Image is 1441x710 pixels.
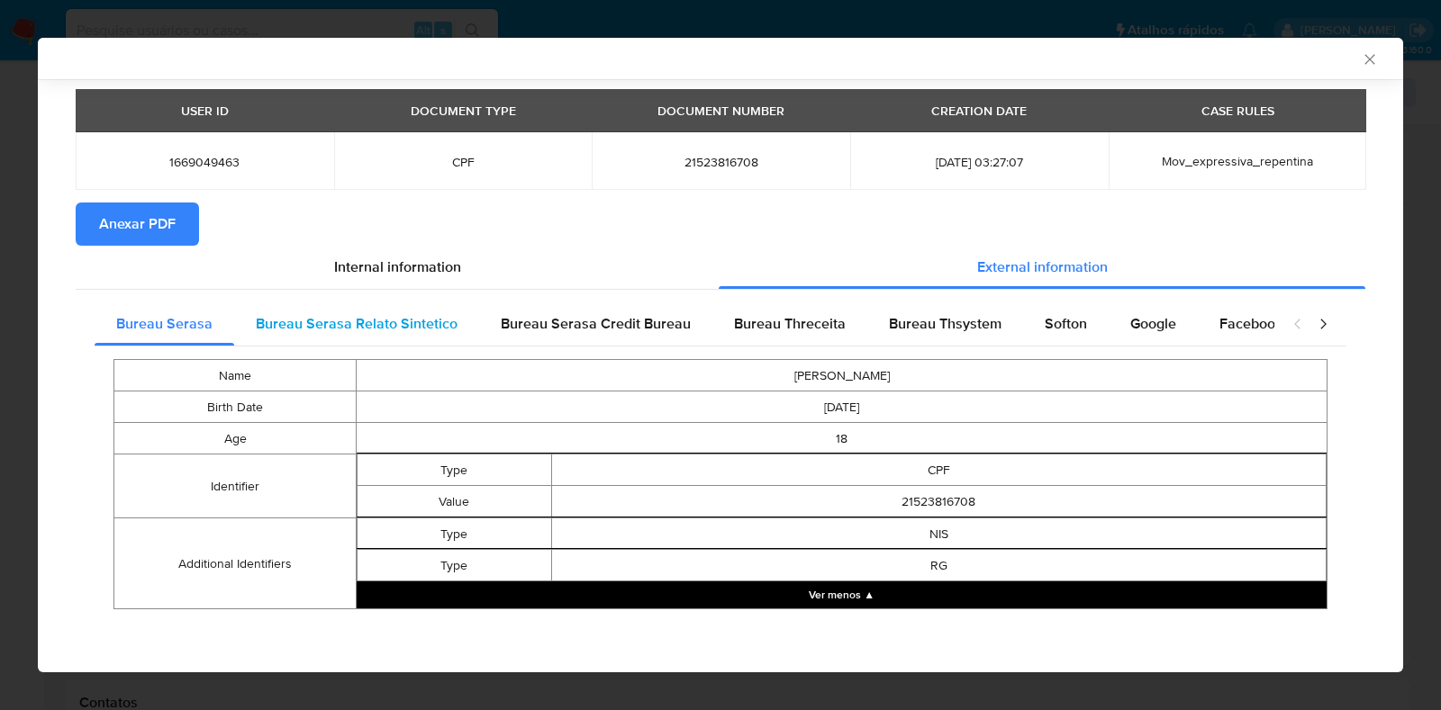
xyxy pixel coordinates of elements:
td: [PERSON_NAME] [357,360,1328,391]
td: 21523816708 [551,486,1327,517]
span: External information [977,256,1108,277]
span: Bureau Serasa [116,313,213,334]
span: Mov_expressiva_repentina [1162,152,1313,170]
span: 1669049463 [97,154,313,170]
td: Value [358,486,551,517]
span: Bureau Threceita [734,313,846,334]
div: CREATION DATE [920,95,1038,126]
span: Bureau Thsystem [889,313,1001,334]
td: Birth Date [114,391,357,423]
td: Type [358,518,551,550]
button: Anexar PDF [76,202,199,246]
div: CASE RULES [1191,95,1285,126]
div: closure-recommendation-modal [38,38,1403,672]
td: Type [358,454,551,486]
button: Fechar a janela [1361,50,1377,67]
div: DOCUMENT TYPE [400,95,527,126]
div: DOCUMENT NUMBER [647,95,795,126]
div: Detailed info [76,246,1365,289]
td: Age [114,423,357,454]
span: Facebook [1219,313,1282,334]
td: Identifier [114,454,357,518]
span: Google [1130,313,1176,334]
div: Detailed external info [95,302,1274,346]
span: 21523816708 [613,154,829,170]
td: Additional Identifiers [114,518,357,609]
td: [DATE] [357,391,1328,423]
td: CPF [551,454,1327,486]
span: Softon [1045,313,1087,334]
button: Collapse array [357,581,1327,608]
span: Anexar PDF [99,204,176,244]
td: Type [358,550,551,581]
td: Name [114,360,357,391]
td: 18 [357,423,1328,454]
div: USER ID [170,95,240,126]
td: RG [551,550,1327,581]
span: CPF [356,154,571,170]
span: Bureau Serasa Relato Sintetico [256,313,458,334]
span: Internal information [334,256,461,277]
td: NIS [551,518,1327,550]
span: [DATE] 03:27:07 [872,154,1087,170]
span: Bureau Serasa Credit Bureau [501,313,691,334]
